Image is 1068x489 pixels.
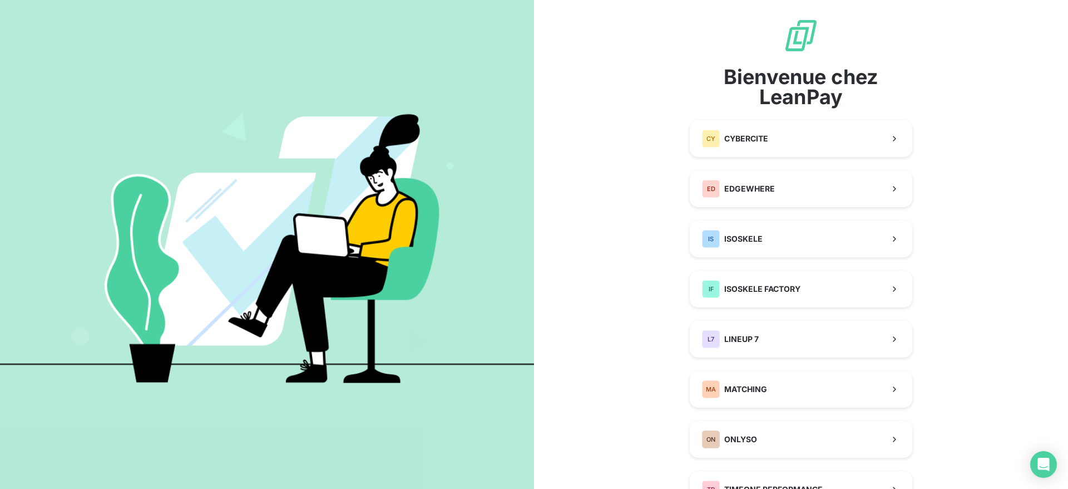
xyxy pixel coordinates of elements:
[724,283,800,295] span: ISOSKELE FACTORY
[690,67,912,107] span: Bienvenue chez LeanPay
[702,130,720,148] div: CY
[702,280,720,298] div: IF
[690,371,912,408] button: MAMATCHING
[690,421,912,458] button: ONONLYSO
[690,120,912,157] button: CYCYBERCITE
[1030,451,1057,478] div: Open Intercom Messenger
[724,384,767,395] span: MATCHING
[724,183,775,194] span: EDGEWHERE
[724,133,768,144] span: CYBERCITE
[702,380,720,398] div: MA
[690,271,912,307] button: IFISOSKELE FACTORY
[724,434,757,445] span: ONLYSO
[724,233,763,245] span: ISOSKELE
[690,221,912,257] button: ISISOSKELE
[702,330,720,348] div: L7
[690,170,912,207] button: EDEDGEWHERE
[702,180,720,198] div: ED
[690,321,912,358] button: L7LINEUP 7
[702,431,720,448] div: ON
[724,334,759,345] span: LINEUP 7
[702,230,720,248] div: IS
[783,18,819,53] img: logo sigle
